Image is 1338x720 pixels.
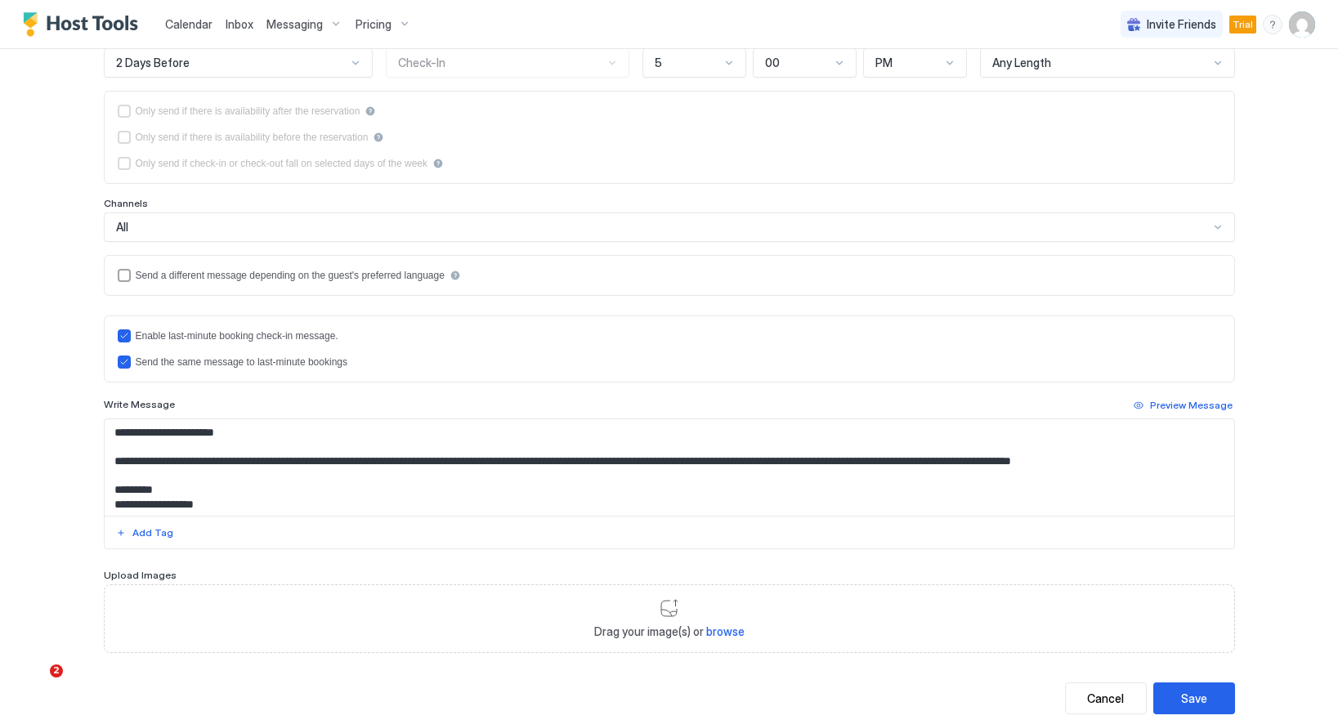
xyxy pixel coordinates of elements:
[1131,396,1235,415] button: Preview Message
[356,17,392,32] span: Pricing
[118,131,1221,144] div: beforeReservation
[104,569,177,581] span: Upload Images
[226,17,253,31] span: Inbox
[16,664,56,704] iframe: Intercom live chat
[104,398,175,410] span: Write Message
[136,105,360,117] div: Only send if there is availability after the reservation
[655,56,662,70] span: 5
[136,330,338,342] div: Enable last-minute booking check-in message.
[1289,11,1315,38] div: User profile
[136,270,445,281] div: Send a different message depending on the guest's preferred language
[118,356,1221,369] div: lastMinuteMessageIsTheSame
[116,56,190,70] span: 2 Days Before
[1087,690,1124,707] div: Cancel
[118,269,1221,282] div: languagesEnabled
[1150,398,1233,413] div: Preview Message
[136,132,369,143] div: Only send if there is availability before the reservation
[1263,15,1282,34] div: menu
[104,197,148,209] span: Channels
[266,17,323,32] span: Messaging
[1065,682,1147,714] button: Cancel
[114,523,176,543] button: Add Tag
[23,12,145,37] a: Host Tools Logo
[1147,17,1216,32] span: Invite Friends
[116,220,128,235] span: All
[105,419,1234,516] textarea: Input Field
[1181,690,1207,707] div: Save
[118,105,1221,118] div: afterReservation
[165,16,213,33] a: Calendar
[1153,682,1235,714] button: Save
[706,624,745,638] span: browse
[118,329,1221,342] div: lastMinuteMessageEnabled
[1233,17,1253,32] span: Trial
[136,356,347,368] div: Send the same message to last-minute bookings
[132,525,173,540] div: Add Tag
[765,56,780,70] span: 00
[136,158,428,169] div: Only send if check-in or check-out fall on selected days of the week
[875,56,893,70] span: PM
[992,56,1051,70] span: Any Length
[226,16,253,33] a: Inbox
[165,17,213,31] span: Calendar
[118,157,1221,170] div: isLimited
[50,664,63,678] span: 2
[594,624,745,639] span: Drag your image(s) or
